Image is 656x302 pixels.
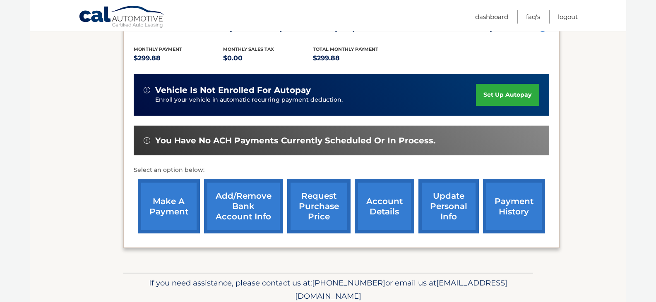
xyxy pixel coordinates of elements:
p: Enroll your vehicle in automatic recurring payment deduction. [155,95,476,105]
a: account details [355,179,414,233]
span: Total Monthly Payment [313,46,378,52]
a: Logout [558,10,578,24]
p: $0.00 [223,52,313,64]
p: $299.88 [313,52,403,64]
a: FAQ's [526,10,540,24]
span: vehicle is not enrolled for autopay [155,85,311,95]
img: alert-white.svg [144,87,150,93]
span: [EMAIL_ADDRESS][DOMAIN_NAME] [295,278,507,301]
a: request purchase price [287,179,351,233]
span: You have no ACH payments currently scheduled or in process. [155,136,435,146]
img: alert-white.svg [144,137,150,144]
a: payment history [483,179,545,233]
span: [PHONE_NUMBER] [312,278,385,288]
a: update personal info [418,179,479,233]
span: Monthly sales Tax [223,46,274,52]
p: Select an option below: [134,165,549,175]
a: Cal Automotive [79,5,166,29]
a: Dashboard [475,10,508,24]
a: set up autopay [476,84,539,106]
p: $299.88 [134,52,223,64]
a: Add/Remove bank account info [204,179,283,233]
a: make a payment [138,179,200,233]
span: Monthly Payment [134,46,182,52]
